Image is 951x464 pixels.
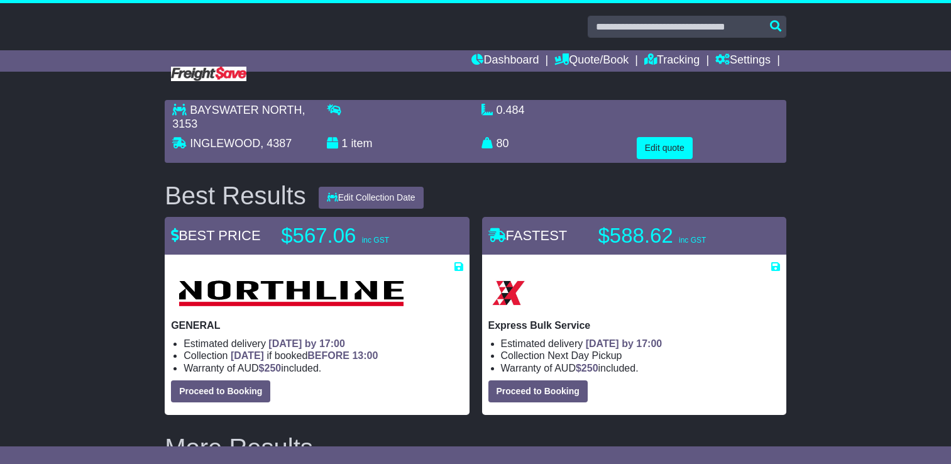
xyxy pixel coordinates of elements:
[488,319,780,331] p: Express Bulk Service
[341,137,348,150] span: 1
[281,223,438,248] p: $567.06
[488,380,588,402] button: Proceed to Booking
[165,434,786,461] h2: More Results
[352,350,378,361] span: 13:00
[351,137,372,150] span: item
[497,137,509,150] span: 80
[231,350,378,361] span: if booked
[260,137,292,150] span: , 4387
[581,363,598,373] span: 250
[715,50,771,72] a: Settings
[190,104,302,116] span: BAYSWATER NORTH
[171,228,260,243] span: BEST PRICE
[171,273,410,313] img: Northline Distribution: GENERAL
[598,223,756,248] p: $588.62
[501,362,780,374] li: Warranty of AUD included.
[501,338,780,350] li: Estimated delivery
[184,338,463,350] li: Estimated delivery
[259,363,282,373] span: $
[488,273,529,313] img: Border Express: Express Bulk Service
[501,350,780,362] li: Collection
[231,350,264,361] span: [DATE]
[679,236,706,245] span: inc GST
[547,350,622,361] span: Next Day Pickup
[171,67,246,81] img: Freight Save
[488,228,568,243] span: FASTEST
[307,350,349,361] span: BEFORE
[184,362,463,374] li: Warranty of AUD included.
[471,50,539,72] a: Dashboard
[184,350,463,362] li: Collection
[554,50,629,72] a: Quote/Book
[497,104,525,116] span: 0.484
[190,137,260,150] span: INGLEWOOD
[171,380,270,402] button: Proceed to Booking
[362,236,389,245] span: inc GST
[637,137,693,159] button: Edit quote
[268,338,345,349] span: [DATE] by 17:00
[265,363,282,373] span: 250
[319,187,424,209] button: Edit Collection Date
[586,338,662,349] span: [DATE] by 17:00
[158,182,312,209] div: Best Results
[171,319,463,331] p: GENERAL
[644,50,700,72] a: Tracking
[172,104,305,130] span: , 3153
[576,363,598,373] span: $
